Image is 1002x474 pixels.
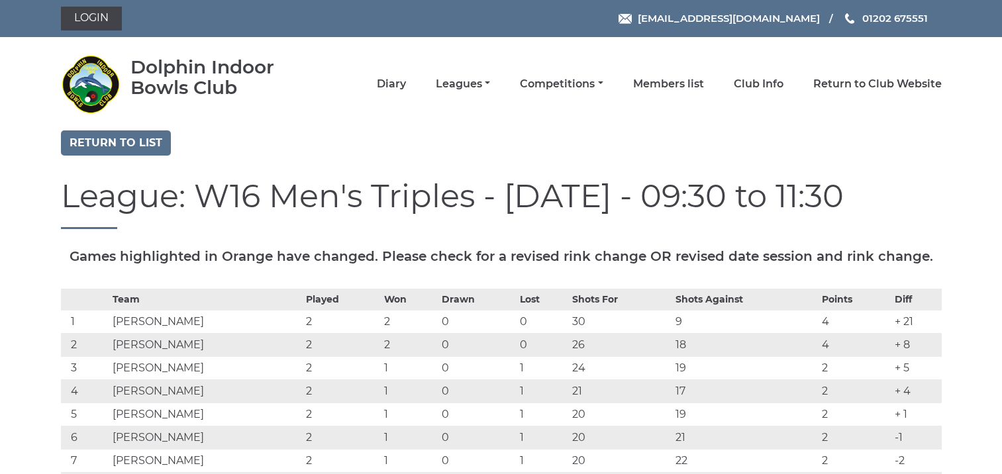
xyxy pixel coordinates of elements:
[517,449,569,472] td: 1
[303,333,381,356] td: 2
[638,12,820,24] span: [EMAIL_ADDRESS][DOMAIN_NAME]
[109,403,303,426] td: [PERSON_NAME]
[381,356,438,379] td: 1
[517,310,569,333] td: 0
[61,179,942,229] h1: League: W16 Men's Triples - [DATE] - 09:30 to 11:30
[61,426,109,449] td: 6
[61,403,109,426] td: 5
[109,449,303,472] td: [PERSON_NAME]
[672,403,819,426] td: 19
[61,130,171,156] a: Return to list
[672,426,819,449] td: 21
[672,333,819,356] td: 18
[891,426,941,449] td: -1
[891,449,941,472] td: -2
[819,289,892,310] th: Points
[61,379,109,403] td: 4
[438,356,517,379] td: 0
[569,426,672,449] td: 20
[891,379,941,403] td: + 4
[891,333,941,356] td: + 8
[569,449,672,472] td: 20
[619,11,820,26] a: Email [EMAIL_ADDRESS][DOMAIN_NAME]
[381,403,438,426] td: 1
[438,289,517,310] th: Drawn
[109,289,303,310] th: Team
[61,333,109,356] td: 2
[381,310,438,333] td: 2
[438,449,517,472] td: 0
[130,57,313,98] div: Dolphin Indoor Bowls Club
[569,289,672,310] th: Shots For
[520,77,603,91] a: Competitions
[672,449,819,472] td: 22
[381,333,438,356] td: 2
[517,403,569,426] td: 1
[61,310,109,333] td: 1
[303,379,381,403] td: 2
[819,426,892,449] td: 2
[845,13,854,24] img: Phone us
[109,379,303,403] td: [PERSON_NAME]
[569,356,672,379] td: 24
[61,7,122,30] a: Login
[569,403,672,426] td: 20
[891,356,941,379] td: + 5
[517,379,569,403] td: 1
[569,333,672,356] td: 26
[303,449,381,472] td: 2
[109,310,303,333] td: [PERSON_NAME]
[436,77,490,91] a: Leagues
[303,403,381,426] td: 2
[438,310,517,333] td: 0
[819,310,892,333] td: 4
[862,12,928,24] span: 01202 675551
[438,379,517,403] td: 0
[61,249,942,263] h5: Games highlighted in Orange have changed. Please check for a revised rink change OR revised date ...
[381,379,438,403] td: 1
[381,289,438,310] th: Won
[438,333,517,356] td: 0
[672,356,819,379] td: 19
[819,356,892,379] td: 2
[672,289,819,310] th: Shots Against
[569,379,672,403] td: 21
[843,11,928,26] a: Phone us 01202 675551
[109,356,303,379] td: [PERSON_NAME]
[633,77,704,91] a: Members list
[61,356,109,379] td: 3
[891,310,941,333] td: + 21
[819,449,892,472] td: 2
[377,77,406,91] a: Diary
[109,426,303,449] td: [PERSON_NAME]
[619,14,632,24] img: Email
[819,379,892,403] td: 2
[891,403,941,426] td: + 1
[569,310,672,333] td: 30
[891,289,941,310] th: Diff
[517,289,569,310] th: Lost
[109,333,303,356] td: [PERSON_NAME]
[381,426,438,449] td: 1
[517,426,569,449] td: 1
[61,449,109,472] td: 7
[303,356,381,379] td: 2
[303,310,381,333] td: 2
[734,77,783,91] a: Club Info
[672,310,819,333] td: 9
[438,403,517,426] td: 0
[517,356,569,379] td: 1
[672,379,819,403] td: 17
[61,54,121,114] img: Dolphin Indoor Bowls Club
[381,449,438,472] td: 1
[303,289,381,310] th: Played
[819,333,892,356] td: 4
[813,77,942,91] a: Return to Club Website
[819,403,892,426] td: 2
[438,426,517,449] td: 0
[517,333,569,356] td: 0
[303,426,381,449] td: 2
